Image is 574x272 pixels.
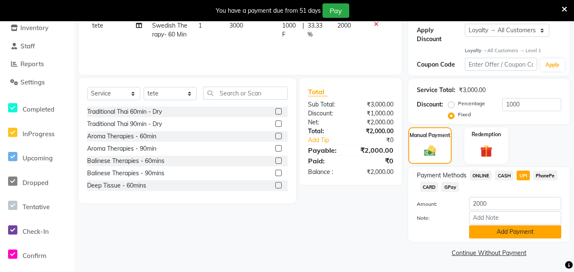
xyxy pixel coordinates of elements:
[469,211,561,224] input: Add Note
[441,182,459,192] span: GPay
[495,171,513,180] span: CASH
[87,169,164,178] div: Balinese Therapies - 90mins
[302,136,359,145] a: Add Tip
[20,60,44,68] span: Reports
[470,171,492,180] span: ONLINE
[351,100,399,109] div: ₹3,000.00
[302,109,351,118] div: Discount:
[87,120,162,129] div: Traditional Thai 90min - Dry
[302,118,351,127] div: Net:
[302,145,351,155] div: Payable:
[417,86,455,95] div: Service Total:
[87,132,156,141] div: Aroma Therapies - 60min
[351,156,399,166] div: ₹0
[308,87,328,96] span: Total
[20,78,45,86] span: Settings
[23,179,48,187] span: Dropped
[302,127,351,136] div: Total:
[87,107,162,116] div: Traditional Thai 60min - Dry
[23,203,50,211] span: Tentative
[2,78,72,87] a: Settings
[417,26,465,44] div: Apply Discount
[87,157,164,165] div: Balinese Therapies - 60mins
[229,22,243,29] span: 3000
[2,59,72,69] a: Reports
[351,127,399,136] div: ₹2,000.00
[23,227,49,236] span: Check-In
[23,154,53,162] span: Upcoming
[465,58,537,71] input: Enter Offer / Coupon Code
[469,225,561,238] button: Add Payment
[359,136,400,145] div: ₹0
[216,6,321,15] div: You have a payment due from 51 days
[517,171,530,180] span: UPI
[282,21,299,39] span: 1000 F
[302,100,351,109] div: Sub Total:
[23,130,54,138] span: InProgress
[203,87,288,100] input: Search or Scan
[20,24,48,32] span: Inventory
[351,168,399,177] div: ₹2,000.00
[87,144,156,153] div: Aroma Therapies - 90min
[417,100,443,109] div: Discount:
[410,249,568,258] a: Continue Without Payment
[459,86,486,95] div: ₹3,000.00
[303,21,304,39] span: |
[540,59,565,71] button: Apply
[458,100,485,107] label: Percentage
[417,60,465,69] div: Coupon Code
[302,156,351,166] div: Paid:
[92,22,103,29] span: tete
[472,131,501,138] label: Redemption
[322,3,349,18] button: Pay
[23,105,54,113] span: Completed
[420,182,438,192] span: CARD
[417,171,467,180] span: Payment Methods
[23,252,46,260] span: Confirm
[351,109,399,118] div: ₹1,000.00
[351,145,399,155] div: ₹2,000.00
[308,21,327,39] span: 33.33 %
[337,22,351,29] span: 2000
[87,181,146,190] div: Deep Tissue - 60mins
[465,47,561,54] div: All Customers → Level 1
[476,143,496,159] img: _gift.svg
[351,118,399,127] div: ₹2,000.00
[152,22,187,38] span: Swedish Therapy- 60 Min
[302,168,351,177] div: Balance :
[533,171,557,180] span: PhonePe
[2,42,72,51] a: Staff
[2,23,72,33] a: Inventory
[410,200,463,208] label: Amount:
[465,48,487,53] strong: Loyalty →
[469,197,561,210] input: Amount
[458,111,471,118] label: Fixed
[410,132,450,139] label: Manual Payment
[410,214,463,222] label: Note:
[421,144,439,157] img: _cash.svg
[20,42,35,50] span: Staff
[198,22,202,29] span: 1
